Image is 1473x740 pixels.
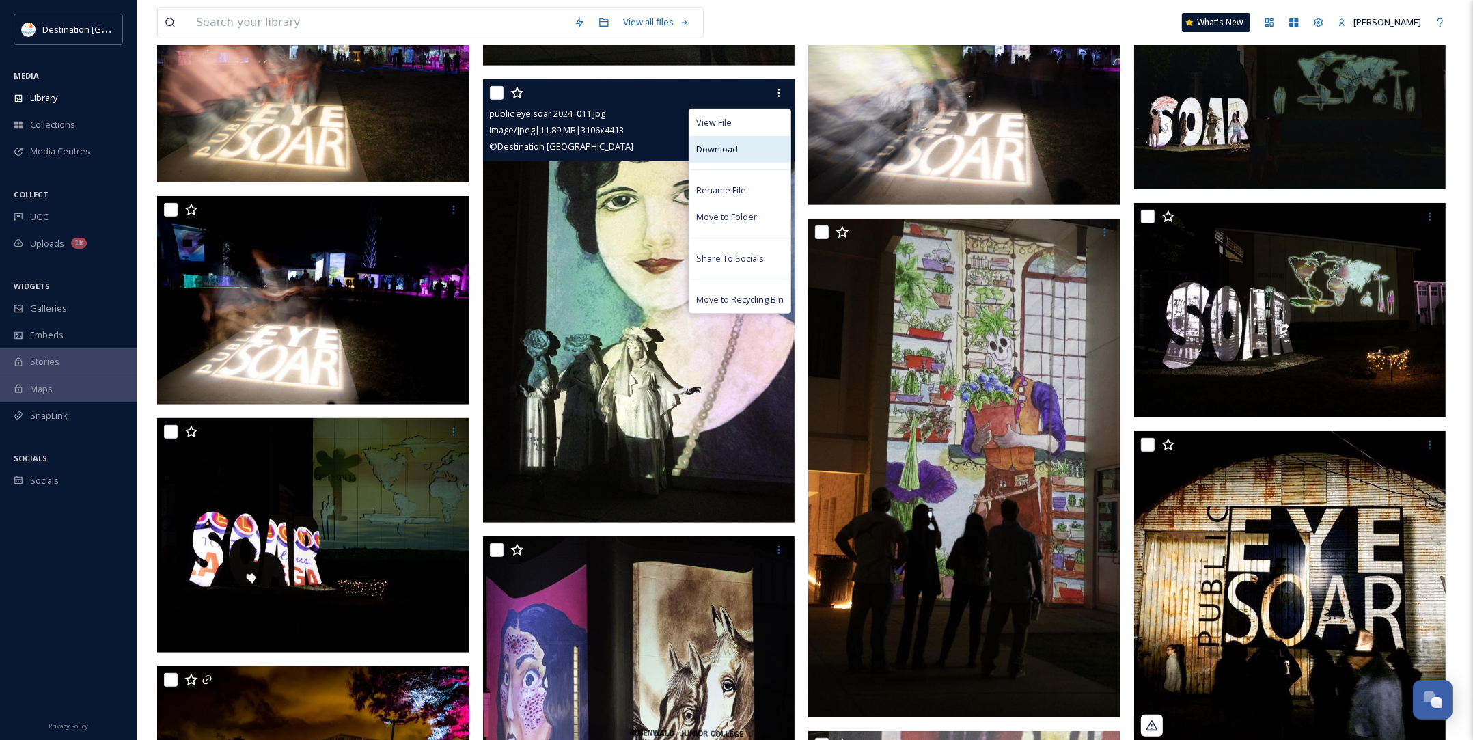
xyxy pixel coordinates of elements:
[1331,9,1428,36] a: [PERSON_NAME]
[42,23,178,36] span: Destination [GEOGRAPHIC_DATA]
[483,79,795,523] img: public eye soar 2024_011.jpg
[490,140,634,152] span: © Destination [GEOGRAPHIC_DATA]
[30,355,59,368] span: Stories
[30,92,57,105] span: Library
[49,722,88,730] span: Privacy Policy
[30,118,75,131] span: Collections
[30,474,59,487] span: Socials
[808,219,1120,717] img: public eye soar 2024_029.jpg
[71,238,87,249] div: 1k
[30,409,68,422] span: SnapLink
[14,189,49,200] span: COLLECT
[1182,13,1250,32] a: What's New
[696,210,757,223] span: Move to Folder
[14,453,47,463] span: SOCIALS
[696,143,738,156] span: Download
[696,252,764,265] span: Share To Socials
[696,116,732,129] span: View File
[189,8,567,38] input: Search your library
[30,210,49,223] span: UGC
[1353,16,1421,28] span: [PERSON_NAME]
[30,383,53,396] span: Maps
[22,23,36,36] img: download.png
[49,717,88,733] a: Privacy Policy
[696,293,784,306] span: Move to Recycling Bin
[30,302,67,315] span: Galleries
[30,329,64,342] span: Embeds
[14,281,50,291] span: WIDGETS
[14,70,39,81] span: MEDIA
[30,145,90,158] span: Media Centres
[157,196,469,405] img: public eye soar 2024_017.jpg
[30,237,64,250] span: Uploads
[696,184,746,197] span: Rename File
[157,417,469,652] img: public eye soar 2024_02.jpg
[1134,203,1446,417] img: public eye soar 2024_06.jpg
[616,9,696,36] a: View all files
[1413,680,1453,720] button: Open Chat
[490,124,624,136] span: image/jpeg | 11.89 MB | 3106 x 4413
[490,107,606,120] span: public eye soar 2024_011.jpg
